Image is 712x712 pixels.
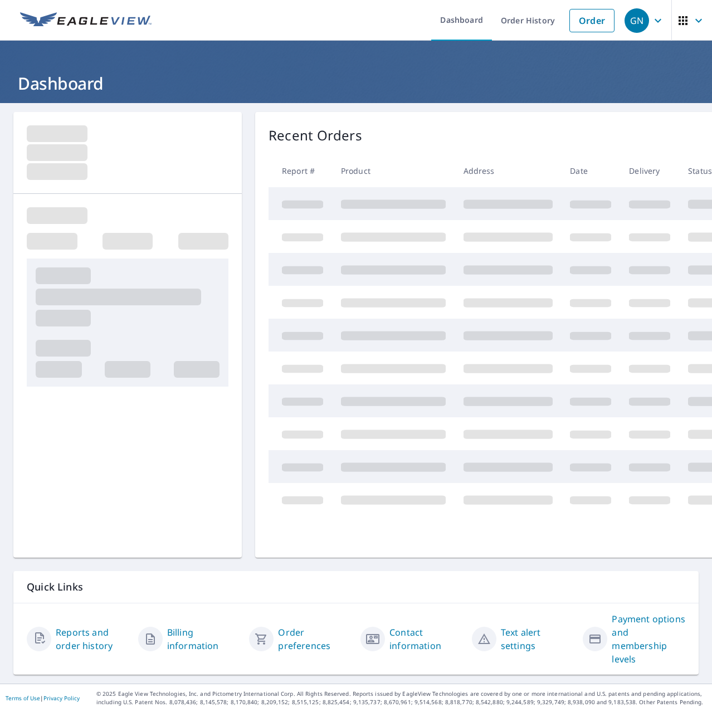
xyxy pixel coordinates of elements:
[43,694,80,702] a: Privacy Policy
[455,154,562,187] th: Address
[332,154,455,187] th: Product
[6,695,80,701] p: |
[278,626,352,652] a: Order preferences
[56,626,129,652] a: Reports and order history
[269,154,332,187] th: Report #
[561,154,620,187] th: Date
[612,612,685,666] a: Payment options and membership levels
[501,626,574,652] a: Text alert settings
[389,626,463,652] a: Contact information
[620,154,679,187] th: Delivery
[20,12,152,29] img: EV Logo
[6,694,40,702] a: Terms of Use
[13,72,699,95] h1: Dashboard
[96,690,706,706] p: © 2025 Eagle View Technologies, Inc. and Pictometry International Corp. All Rights Reserved. Repo...
[27,580,685,594] p: Quick Links
[167,626,241,652] a: Billing information
[269,125,362,145] p: Recent Orders
[625,8,649,33] div: GN
[569,9,615,32] a: Order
